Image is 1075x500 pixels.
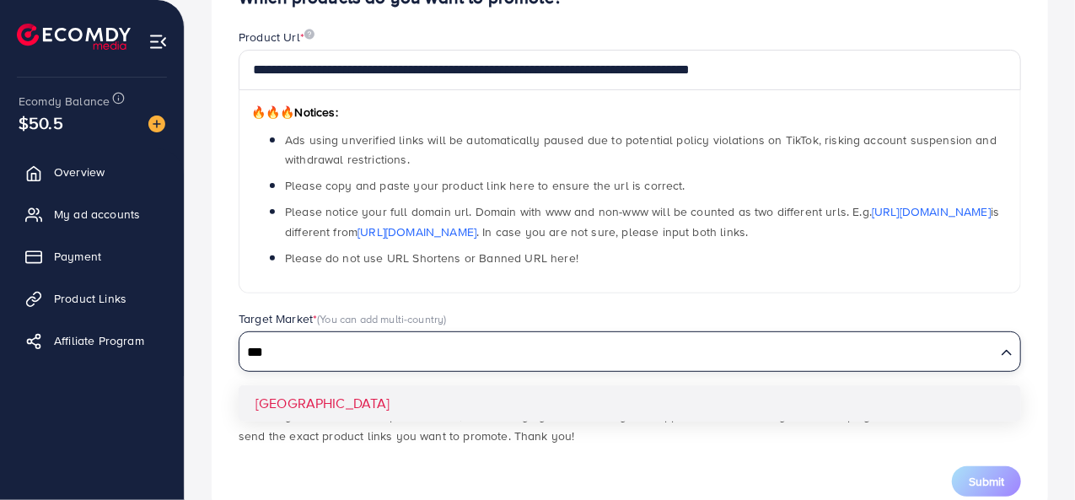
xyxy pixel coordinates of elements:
[241,340,994,366] input: Search for option
[148,32,168,51] img: menu
[251,104,338,121] span: Notices:
[13,282,171,315] a: Product Links
[239,406,1021,446] p: *Note: If you use unverified product links, the Ecomdy system will notify the support team to rev...
[13,324,171,358] a: Affiliate Program
[54,164,105,180] span: Overview
[13,155,171,189] a: Overview
[285,250,578,266] span: Please do not use URL Shortens or Banned URL here!
[317,311,446,326] span: (You can add multi-country)
[13,197,171,231] a: My ad accounts
[17,24,131,50] img: logo
[285,177,685,194] span: Please copy and paste your product link here to ensure the url is correct.
[285,203,999,239] span: Please notice your full domain url. Domain with www and non-www will be counted as two different ...
[19,110,63,135] span: $50.5
[952,466,1021,497] button: Submit
[251,104,294,121] span: 🔥🔥🔥
[19,93,110,110] span: Ecomdy Balance
[285,132,997,168] span: Ads using unverified links will be automatically paused due to potential policy violations on Tik...
[13,239,171,273] a: Payment
[54,248,101,265] span: Payment
[239,310,447,327] label: Target Market
[1003,424,1062,487] iframe: Chat
[148,116,165,132] img: image
[872,203,991,220] a: [URL][DOMAIN_NAME]
[357,223,476,240] a: [URL][DOMAIN_NAME]
[239,385,1021,422] li: [GEOGRAPHIC_DATA]
[54,290,126,307] span: Product Links
[54,206,140,223] span: My ad accounts
[54,332,144,349] span: Affiliate Program
[969,473,1004,490] span: Submit
[304,29,314,40] img: image
[239,29,314,46] label: Product Url
[239,331,1021,372] div: Search for option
